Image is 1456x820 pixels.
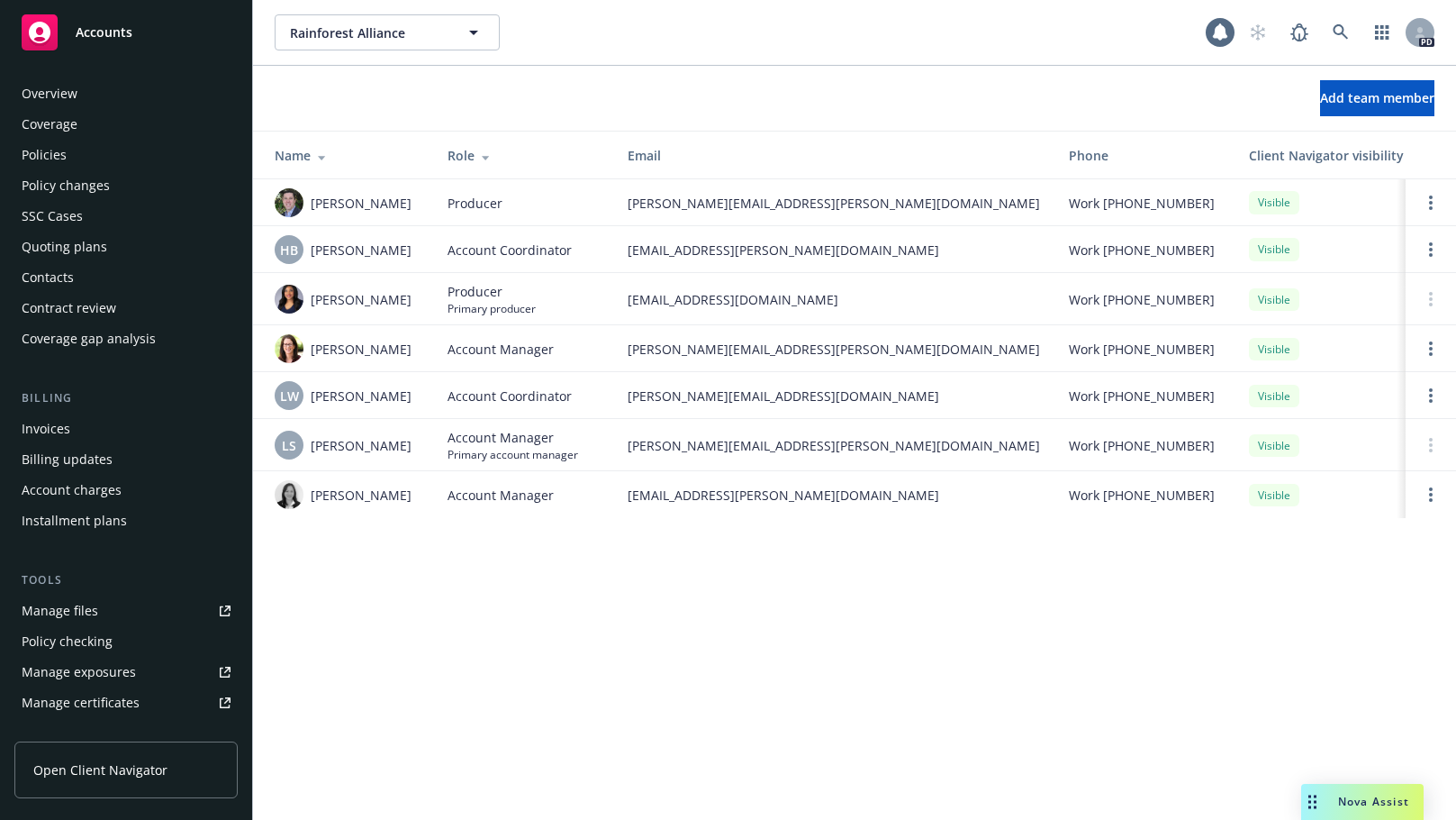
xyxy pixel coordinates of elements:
span: [PERSON_NAME] [311,387,411,405]
span: LW [280,387,299,405]
span: [PERSON_NAME][EMAIL_ADDRESS][PERSON_NAME][DOMAIN_NAME] [628,340,1040,359]
span: Primary producer [448,301,536,316]
span: [EMAIL_ADDRESS][DOMAIN_NAME] [628,290,1040,309]
div: Tools [14,571,238,589]
a: Open options [1420,484,1442,506]
div: Visible [1249,338,1299,360]
button: Rainforest Alliance [275,14,500,50]
span: Work [PHONE_NUMBER] [1069,241,1215,260]
button: Nova Assist [1301,784,1424,820]
img: photo [275,334,303,363]
div: Billing [14,389,238,407]
img: photo [275,285,303,314]
div: Manage files [22,597,98,625]
div: Visible [1249,385,1299,407]
span: Work [PHONE_NUMBER] [1069,486,1215,505]
a: Policies [14,141,238,169]
span: [PERSON_NAME][EMAIL_ADDRESS][PERSON_NAME][DOMAIN_NAME] [628,194,1040,213]
a: Manage certificates [14,688,238,717]
span: [PERSON_NAME] [311,194,411,213]
a: Accounts [14,7,238,58]
span: Add team member [1320,89,1434,106]
a: Search [1323,14,1359,50]
div: Visible [1249,484,1299,506]
div: Coverage gap analysis [22,324,156,353]
span: Rainforest Alliance [290,23,446,42]
div: Policy checking [22,627,113,656]
div: Coverage [22,110,77,139]
div: Visible [1249,434,1299,457]
img: photo [275,480,303,509]
span: Account Coordinator [448,241,572,260]
span: [PERSON_NAME] [311,340,411,359]
span: Primary account manager [448,447,578,462]
span: Open Client Navigator [33,761,167,779]
a: Coverage gap analysis [14,324,238,353]
a: Contacts [14,263,238,292]
a: Invoices [14,415,238,443]
div: Manage exposures [22,658,136,687]
a: Start snowing [1240,14,1276,50]
div: Manage certificates [22,688,140,717]
div: Visible [1249,191,1299,214]
span: [EMAIL_ADDRESS][PERSON_NAME][DOMAIN_NAME] [628,486,1040,505]
a: Open options [1420,338,1442,360]
div: Overview [22,79,77,108]
a: Policy changes [14,171,238,200]
div: Visible [1249,288,1299,311]
div: Account charges [22,476,122,505]
div: SSC Cases [22,202,83,231]
span: HB [280,241,298,260]
img: photo [275,188,303,217]
span: Work [PHONE_NUMBER] [1069,340,1215,359]
button: Add team member [1320,80,1434,116]
span: [PERSON_NAME][EMAIL_ADDRESS][PERSON_NAME][DOMAIN_NAME] [628,436,1040,455]
span: Producer [448,282,536,301]
span: Work [PHONE_NUMBER] [1069,387,1215,405]
span: Nova Assist [1338,794,1409,809]
div: Drag to move [1301,784,1324,820]
span: Work [PHONE_NUMBER] [1069,194,1215,213]
span: [PERSON_NAME] [311,486,411,505]
a: Coverage [14,110,238,139]
span: [PERSON_NAME] [311,290,411,309]
div: Name [275,146,419,165]
a: Policy checking [14,627,238,656]
div: Visible [1249,238,1299,260]
div: Contacts [22,263,74,292]
a: SSC Cases [14,202,238,231]
div: Billing updates [22,445,113,474]
a: Billing updates [14,445,238,474]
div: Role [448,146,599,165]
a: Manage files [14,597,238,625]
div: Client Navigator visibility [1249,146,1420,165]
div: Policies [22,141,67,169]
span: Account Manager [448,428,578,447]
div: Installment plans [22,506,127,535]
span: [PERSON_NAME] [311,436,411,455]
div: Policy changes [22,171,110,200]
span: Producer [448,194,502,213]
a: Installment plans [14,506,238,535]
span: Account Coordinator [448,387,572,405]
span: [EMAIL_ADDRESS][PERSON_NAME][DOMAIN_NAME] [628,241,1040,260]
a: Switch app [1364,14,1400,50]
span: Work [PHONE_NUMBER] [1069,436,1215,455]
a: Report a Bug [1281,14,1317,50]
span: Work [PHONE_NUMBER] [1069,290,1215,309]
span: [PERSON_NAME] [311,241,411,260]
a: Open options [1420,385,1442,406]
span: Account Manager [448,340,554,359]
div: Manage claims [22,719,113,748]
div: Email [628,146,1040,165]
a: Manage exposures [14,658,238,687]
div: Quoting plans [22,232,107,261]
div: Invoices [22,415,70,443]
span: Accounts [76,25,132,40]
a: Overview [14,79,238,108]
a: Open options [1420,192,1442,214]
span: Account Manager [448,486,554,505]
a: Open options [1420,239,1442,260]
div: Contract review [22,294,116,323]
